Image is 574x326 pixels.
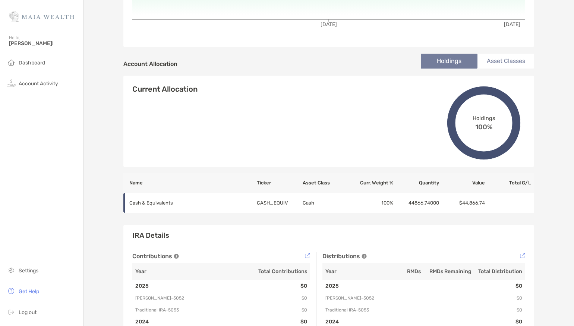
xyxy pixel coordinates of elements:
th: Total Contributions [221,263,310,280]
td: 100 % [348,193,394,213]
tspan: [DATE] [321,21,337,28]
span: [PERSON_NAME]! [9,40,79,47]
img: Tooltip [520,253,525,258]
img: Tooltip [305,253,310,258]
p: Cash & Equivalents [129,198,234,208]
th: Ticker [256,173,302,193]
td: $0 [221,304,310,316]
div: Contributions [132,252,310,261]
th: Year [132,263,221,280]
span: Dashboard [19,60,45,66]
td: $0 [474,304,525,316]
span: 100% [475,121,492,131]
th: Total Distribution [474,263,525,280]
td: Traditional IRA - 5053 [322,304,373,316]
th: RMDs Remaining [424,263,474,280]
tspan: [DATE] [504,21,520,28]
li: Holdings [421,54,477,69]
th: Curr. Weight % [348,173,394,193]
span: Account Activity [19,80,58,87]
span: Settings [19,268,38,274]
th: RMDs [373,263,424,280]
td: $0 [221,280,310,292]
h4: Account Allocation [123,60,177,67]
td: $44,866.74 [439,193,485,213]
td: [PERSON_NAME] - 5052 [132,292,221,304]
img: settings icon [7,266,16,275]
th: Total G/L [485,173,534,193]
img: activity icon [7,79,16,88]
td: Traditional IRA - 5053 [132,304,221,316]
span: Holdings [473,115,495,121]
img: household icon [7,58,16,67]
h3: IRA Details [132,231,525,240]
img: Tooltip [362,254,367,259]
span: Log out [19,309,37,316]
th: Quantity [394,173,439,193]
img: get-help icon [7,287,16,295]
img: Zoe Logo [9,3,74,30]
img: Tooltip [174,254,179,259]
td: 2025 [132,280,221,292]
td: $0 [474,292,525,304]
td: [PERSON_NAME] - 5052 [322,292,373,304]
td: 44866.74000 [394,193,439,213]
td: 2025 [322,280,373,292]
td: Cash [302,193,348,213]
td: CASH_EQUIV [256,193,302,213]
th: Year [322,263,373,280]
th: Asset Class [302,173,348,193]
th: Value [439,173,485,193]
li: Asset Classes [477,54,534,69]
div: Distributions [322,252,525,261]
img: logout icon [7,307,16,316]
h4: Current Allocation [132,85,198,94]
td: $0 [474,280,525,292]
th: Name [123,173,256,193]
td: $0 [221,292,310,304]
span: Get Help [19,288,39,295]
